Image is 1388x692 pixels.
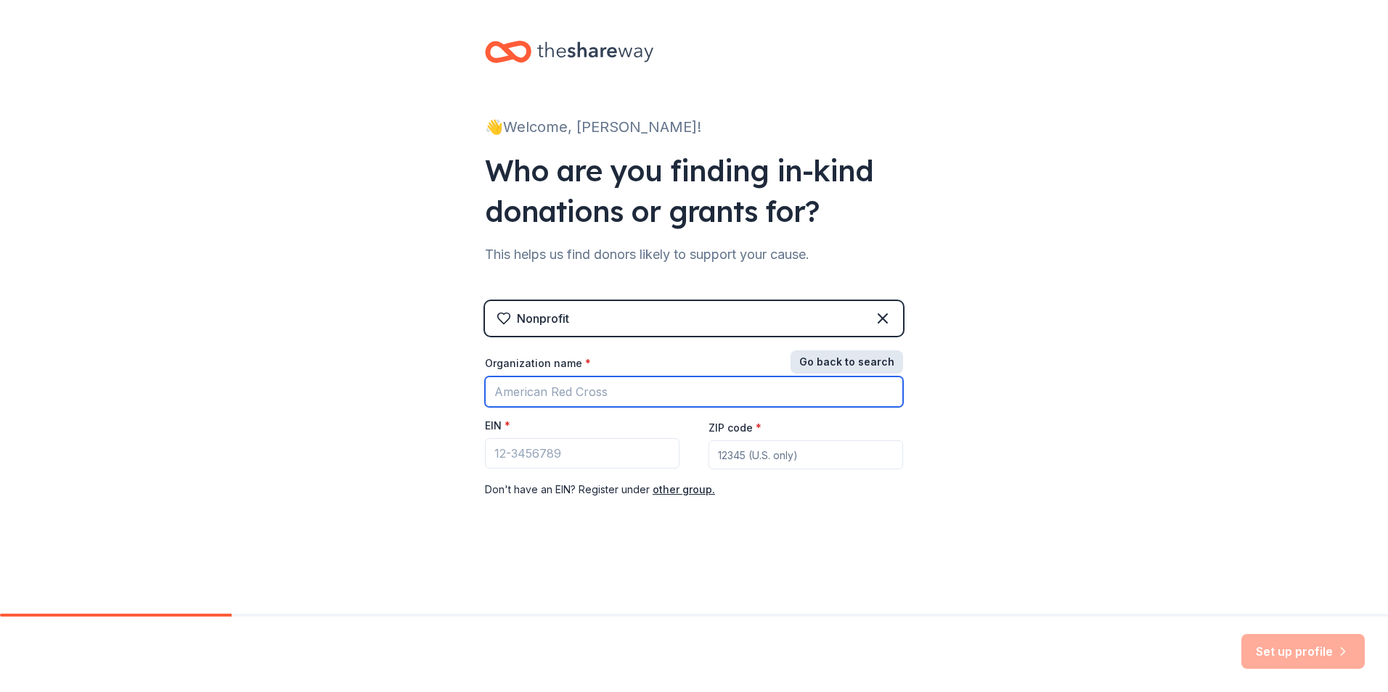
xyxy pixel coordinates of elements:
label: EIN [485,419,510,433]
input: 12-3456789 [485,438,679,469]
div: Don ' t have an EIN? Register under [485,481,903,498]
label: Organization name [485,356,591,371]
label: ZIP code [709,421,762,435]
input: American Red Cross [485,376,903,407]
div: 👋 Welcome, [PERSON_NAME]! [485,115,903,139]
button: other group. [653,481,715,498]
button: Go back to search [791,350,903,374]
input: 12345 (U.S. only) [709,440,903,469]
div: Who are you finding in-kind donations or grants for? [485,150,903,231]
div: This helps us find donors likely to support your cause. [485,243,903,266]
div: Nonprofit [517,310,569,327]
